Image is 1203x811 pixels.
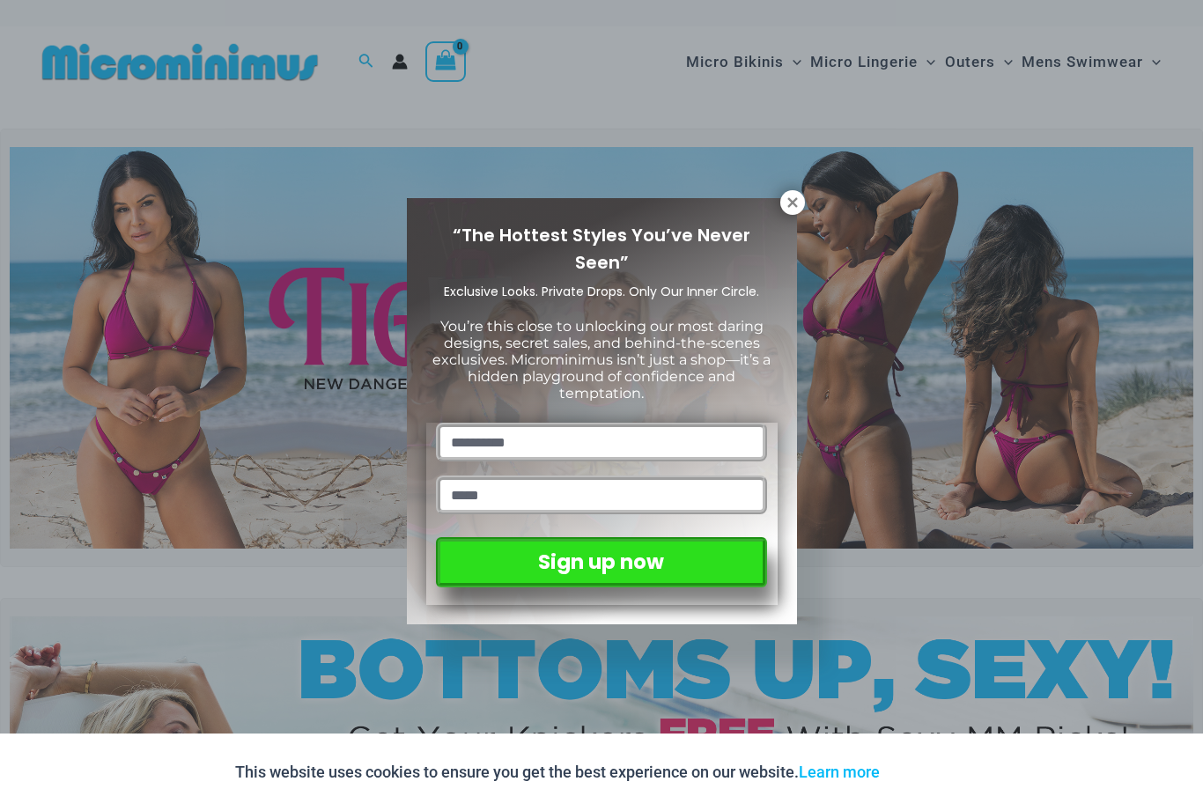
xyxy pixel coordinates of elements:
span: Exclusive Looks. Private Drops. Only Our Inner Circle. [444,283,759,300]
span: You’re this close to unlocking our most daring designs, secret sales, and behind-the-scenes exclu... [432,318,771,402]
button: Accept [893,751,968,793]
button: Sign up now [436,537,766,587]
button: Close [780,190,805,215]
p: This website uses cookies to ensure you get the best experience on our website. [235,759,880,785]
a: Learn more [799,763,880,781]
span: “The Hottest Styles You’ve Never Seen” [453,223,750,275]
